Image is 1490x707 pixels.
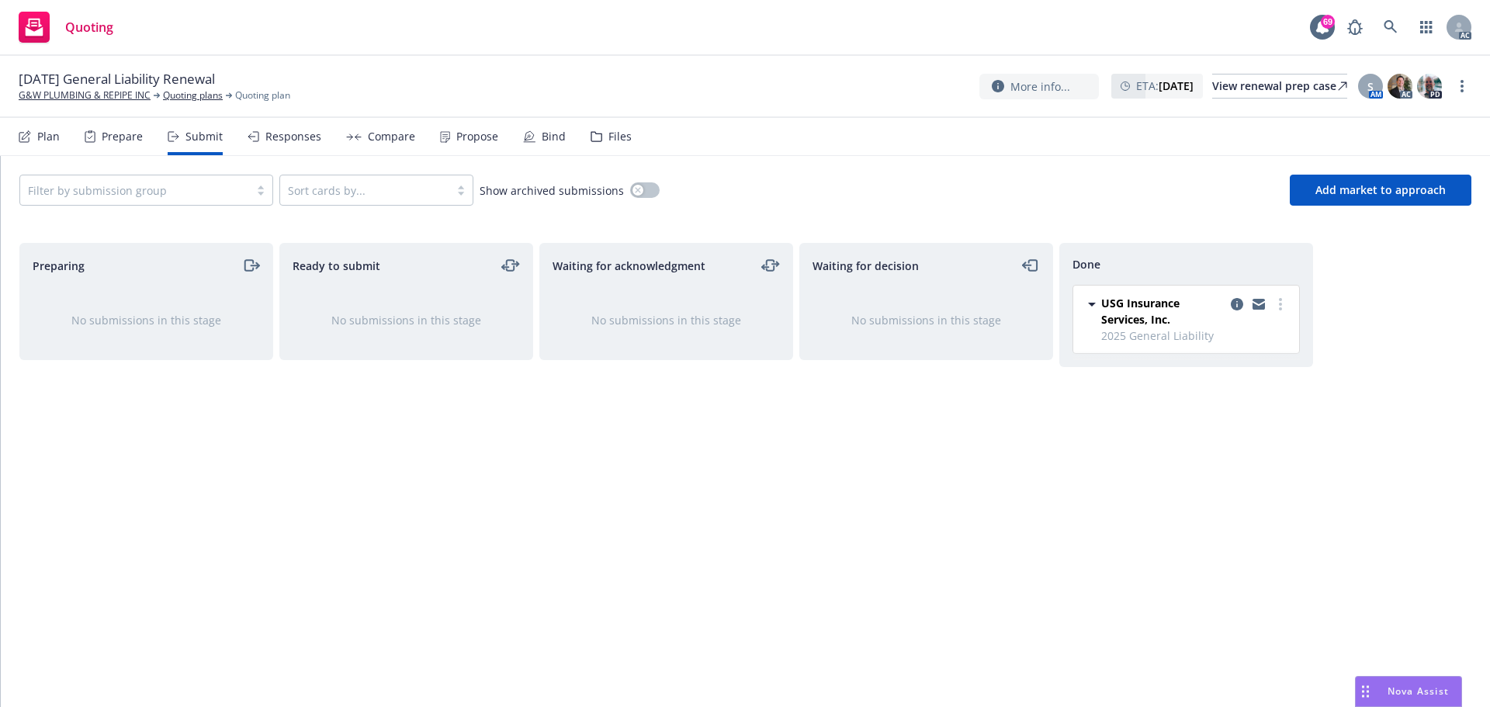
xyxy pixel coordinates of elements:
span: USG Insurance Services, Inc. [1101,295,1225,328]
div: No submissions in this stage [565,312,768,328]
div: Responses [265,130,321,143]
span: Nova Assist [1388,684,1449,698]
a: more [1271,295,1290,314]
div: View renewal prep case [1212,75,1347,98]
img: photo [1417,74,1442,99]
span: 2025 General Liability [1101,328,1290,344]
button: More info... [979,74,1099,99]
a: moveRight [241,256,260,275]
span: ETA : [1136,78,1194,94]
div: 69 [1321,15,1335,29]
span: Quoting plan [235,88,290,102]
div: Plan [37,130,60,143]
span: Add market to approach [1315,182,1446,197]
div: Files [608,130,632,143]
span: Done [1072,256,1100,272]
div: Submit [185,130,223,143]
div: Prepare [102,130,143,143]
a: View renewal prep case [1212,74,1347,99]
strong: [DATE] [1159,78,1194,93]
div: Bind [542,130,566,143]
span: Ready to submit [293,258,380,274]
span: Waiting for decision [813,258,919,274]
a: Quoting plans [163,88,223,102]
button: Add market to approach [1290,175,1471,206]
div: No submissions in this stage [825,312,1027,328]
a: copy logging email [1228,295,1246,314]
a: more [1453,77,1471,95]
span: Preparing [33,258,85,274]
div: No submissions in this stage [305,312,508,328]
a: Quoting [12,5,120,49]
a: Search [1375,12,1406,43]
button: Nova Assist [1355,676,1462,707]
span: Waiting for acknowledgment [553,258,705,274]
span: Quoting [65,21,113,33]
a: G&W PLUMBING & REPIPE INC [19,88,151,102]
a: moveLeft [1021,256,1040,275]
div: Propose [456,130,498,143]
a: Report a Bug [1339,12,1370,43]
div: Drag to move [1356,677,1375,706]
img: photo [1388,74,1412,99]
span: S [1367,78,1374,95]
span: More info... [1010,78,1070,95]
a: Switch app [1411,12,1442,43]
span: Show archived submissions [480,182,624,199]
div: Compare [368,130,415,143]
a: copy logging email [1249,295,1268,314]
div: No submissions in this stage [45,312,248,328]
span: [DATE] General Liability Renewal [19,70,215,88]
a: moveLeftRight [501,256,520,275]
a: moveLeftRight [761,256,780,275]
